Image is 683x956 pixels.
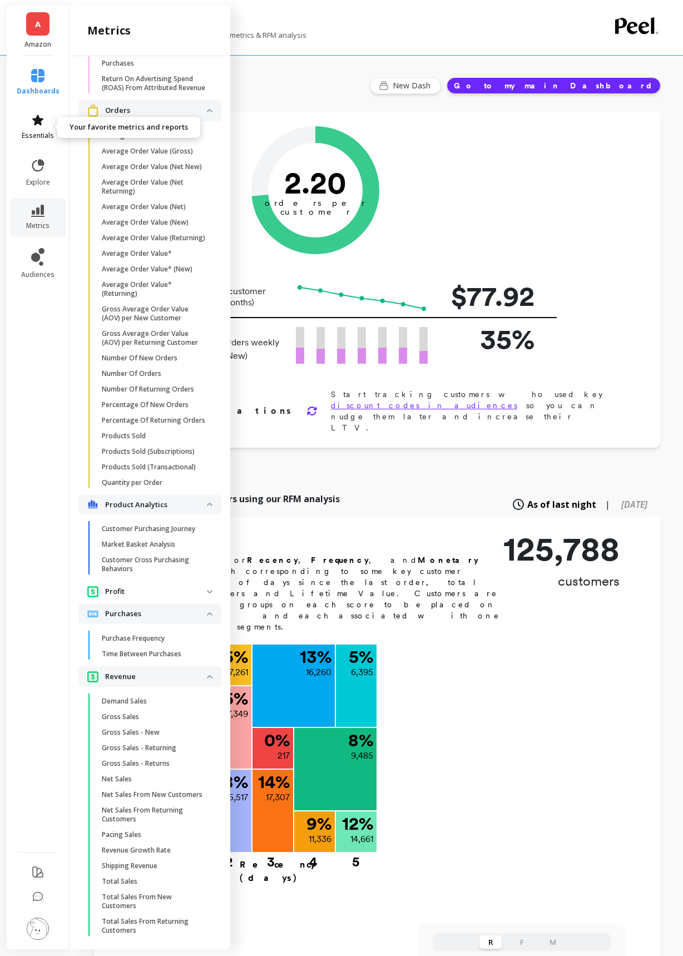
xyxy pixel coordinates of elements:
[240,858,377,885] p: Recency (days)
[102,790,202,799] p: Net Sales From New Customers
[102,893,208,910] p: Total Sales From New Customers
[265,198,366,208] tspan: orders per
[278,749,290,762] p: 217
[102,234,205,242] p: Average Order Value (Returning)
[102,759,170,768] p: Gross Sales - Returns
[207,612,212,616] img: down caret icon
[102,432,146,440] p: Products Sold
[213,773,248,791] p: 28 %
[280,207,351,217] tspan: customer
[135,532,503,550] h2: RFM Segments
[370,77,441,94] button: New Dash
[102,400,189,409] p: Percentage Of New Orders
[87,671,98,682] img: navigation item icon
[224,791,248,804] p: 35,517
[306,666,331,679] p: 16,260
[105,671,207,682] p: Revenue
[284,164,347,201] text: 2.20
[331,401,517,410] a: discount codes in audiences
[18,40,58,49] p: Amazon
[621,498,647,511] span: [DATE]
[247,556,298,564] b: Recency
[331,389,625,433] p: Start tracking customers who used key so you can nudge them later and increase their LTV.
[223,690,248,707] p: 6 %
[292,853,335,864] div: 4
[87,611,98,617] img: navigation item icon
[105,499,207,511] p: Product Analytics
[102,447,195,456] p: Products Sold (Subscriptions)
[102,478,162,487] p: Quantity per Order
[179,336,283,363] p: Returning orders weekly (vs New)
[102,162,202,171] p: Average Order Value (Net New)
[87,105,98,116] img: navigation item icon
[605,498,610,511] span: |
[102,830,141,839] p: Pacing Sales
[102,265,192,274] p: Average Order Value* (New)
[105,586,207,597] p: Profit
[102,329,208,347] p: Gross Average Order Value (AOV) per Returning Customer
[22,131,54,140] span: essentials
[300,648,331,666] p: 13 %
[350,833,373,846] p: 14,661
[446,318,534,360] p: 35%
[105,608,207,620] p: Purchases
[102,178,208,196] p: Average Order Value (Net Returning)
[135,554,503,632] p: RFM stands for , , and , each corresponding to some key customer trait: number of days since the ...
[102,75,208,92] p: Return On Advertising Spend (ROAS) From Attributed Revenue
[102,280,208,298] p: Average Order Value* (Returning)
[266,791,290,804] p: 17,307
[542,935,564,949] button: M
[309,833,331,846] p: 11,336
[102,147,193,156] p: Average Order Value (Gross)
[87,586,98,597] img: navigation item icon
[105,105,207,116] p: Orders
[511,935,533,949] button: F
[227,707,248,721] p: 7,349
[21,270,55,279] span: audiences
[102,806,208,824] p: Net Sales From Returning Customers
[102,744,176,752] p: Gross Sales - Returning
[102,354,177,363] p: Number Of New Orders
[258,773,290,791] p: 14 %
[87,23,131,38] h2: metrics
[102,861,157,870] p: Shipping Revenue
[207,109,212,112] img: down caret icon
[306,815,331,833] p: 9 %
[102,416,205,425] p: Percentage Of Returning Orders
[446,275,534,317] p: $77.92
[250,853,292,864] div: 3
[102,249,172,258] p: Average Order Value*
[342,815,373,833] p: 12 %
[102,846,171,855] p: Revenue Growth Rate
[207,503,212,506] img: down caret icon
[393,80,434,91] span: New Dash
[35,18,41,31] span: A
[351,666,373,679] p: 6,395
[527,498,596,511] span: As of last night
[27,918,49,940] img: profile picture
[87,500,98,509] img: navigation item icon
[335,853,377,864] div: 5
[26,221,50,230] span: metrics
[503,572,620,590] p: customers
[102,697,147,706] p: Demand Sales
[102,202,186,211] p: Average Order Value (Net)
[102,218,189,227] p: Average Order Value (New)
[223,648,248,666] p: 6 %
[102,540,175,549] p: Market Basket Analysis
[479,935,502,949] button: R
[102,59,134,68] p: Purchases
[102,728,160,737] p: Gross Sales - New
[179,286,283,308] p: LTV per customer (24 months)
[229,666,248,679] p: 7,261
[503,532,620,566] p: 125,788
[102,650,181,658] p: Time Between Purchases
[207,590,212,593] img: down caret icon
[102,305,208,323] p: Gross Average Order Value (AOV) per New Customer
[447,77,661,94] button: Go to my main Dashboard
[102,369,161,378] p: Number Of Orders
[102,131,168,140] p: Average Order Value
[102,463,196,472] p: Products Sold (Transactional)
[102,634,165,643] p: Purchase Frequency
[26,178,50,187] span: explore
